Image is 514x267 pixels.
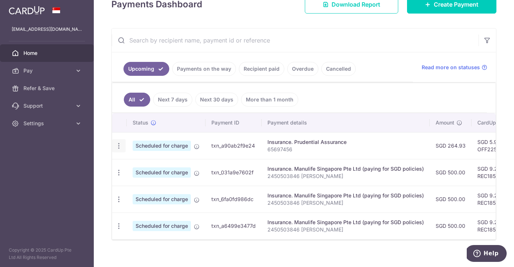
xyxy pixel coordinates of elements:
td: SGD 500.00 [430,159,472,186]
div: Insurance. Manulife Singapore Pte Ltd (paying for SGD policies) [267,192,424,199]
span: Amount [436,119,454,126]
div: Insurance. Manulife Singapore Pte Ltd (paying for SGD policies) [267,165,424,173]
div: Insurance. Manulife Singapore Pte Ltd (paying for SGD policies) [267,219,424,226]
span: Scheduled for charge [133,141,191,151]
iframe: Opens a widget where you can find more information [467,245,507,263]
span: Pay [23,67,72,74]
a: Payments on the way [172,62,236,76]
a: All [124,93,150,107]
p: 2450503846 [PERSON_NAME] [267,199,424,207]
td: txn_a90ab2f9e24 [206,132,262,159]
td: SGD 500.00 [430,186,472,212]
a: Next 7 days [153,93,192,107]
a: Next 30 days [195,93,238,107]
a: Upcoming [123,62,169,76]
td: txn_a6499e3477d [206,212,262,239]
a: Overdue [287,62,318,76]
span: Support [23,102,72,110]
td: txn_6fa0fd986dc [206,186,262,212]
span: Read more on statuses [422,64,480,71]
p: 2450503846 [PERSON_NAME] [267,226,424,233]
p: 65697456 [267,146,424,153]
input: Search by recipient name, payment id or reference [112,29,478,52]
span: Refer & Save [23,85,72,92]
td: SGD 500.00 [430,212,472,239]
img: CardUp [9,6,45,15]
th: Payment ID [206,113,262,132]
span: Home [23,49,72,57]
span: Scheduled for charge [133,194,191,204]
div: Insurance. Prudential Assurance [267,138,424,146]
th: Payment details [262,113,430,132]
span: Settings [23,120,72,127]
a: Cancelled [321,62,356,76]
a: More than 1 month [241,93,298,107]
a: Read more on statuses [422,64,487,71]
span: Scheduled for charge [133,221,191,231]
p: 2450503846 [PERSON_NAME] [267,173,424,180]
p: [EMAIL_ADDRESS][DOMAIN_NAME] [12,26,82,33]
td: txn_031a9e7602f [206,159,262,186]
span: Scheduled for charge [133,167,191,178]
td: SGD 264.93 [430,132,472,159]
span: CardUp fee [477,119,505,126]
span: Status [133,119,148,126]
a: Recipient paid [239,62,284,76]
